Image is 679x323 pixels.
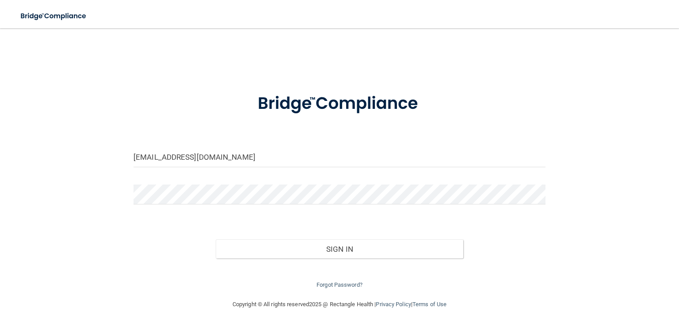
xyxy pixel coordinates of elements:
button: Sign In [216,239,463,259]
div: Copyright © All rights reserved 2025 @ Rectangle Health | | [178,290,501,319]
a: Terms of Use [412,301,446,308]
img: bridge_compliance_login_screen.278c3ca4.svg [240,81,439,126]
a: Privacy Policy [376,301,411,308]
a: Forgot Password? [317,281,362,288]
input: Email [134,147,545,167]
img: bridge_compliance_login_screen.278c3ca4.svg [13,7,95,25]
